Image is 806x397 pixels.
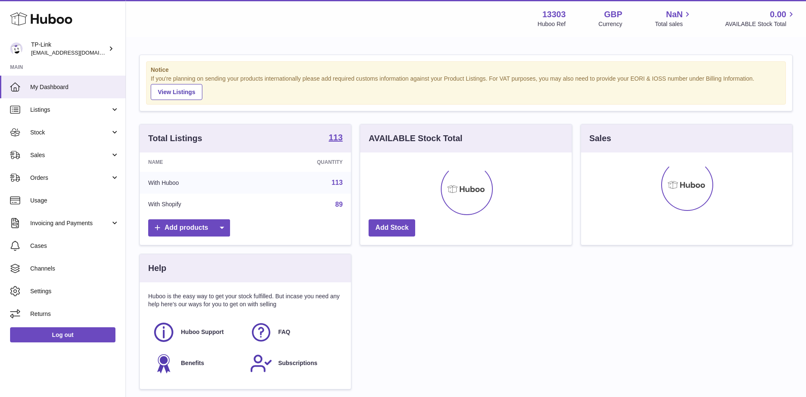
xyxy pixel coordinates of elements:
[599,20,623,28] div: Currency
[725,9,796,28] a: 0.00 AVAILABLE Stock Total
[30,106,110,114] span: Listings
[329,133,343,142] strong: 113
[30,83,119,91] span: My Dashboard
[538,20,566,28] div: Huboo Ref
[10,42,23,55] img: internalAdmin-13303@internal.huboo.com
[30,287,119,295] span: Settings
[655,9,692,28] a: NaN Total sales
[278,359,317,367] span: Subscriptions
[666,9,683,20] span: NaN
[30,242,119,250] span: Cases
[31,41,107,57] div: TP-Link
[335,201,343,208] a: 89
[31,49,123,56] span: [EMAIL_ADDRESS][DOMAIN_NAME]
[655,20,692,28] span: Total sales
[148,263,166,274] h3: Help
[604,9,622,20] strong: GBP
[152,321,241,344] a: Huboo Support
[30,310,119,318] span: Returns
[148,133,202,144] h3: Total Listings
[148,292,343,308] p: Huboo is the easy way to get your stock fulfilled. But incase you need any help here's our ways f...
[770,9,786,20] span: 0.00
[140,152,254,172] th: Name
[542,9,566,20] strong: 13303
[278,328,290,336] span: FAQ
[30,151,110,159] span: Sales
[181,328,224,336] span: Huboo Support
[140,172,254,194] td: With Huboo
[151,84,202,100] a: View Listings
[148,219,230,237] a: Add products
[725,20,796,28] span: AVAILABLE Stock Total
[30,174,110,182] span: Orders
[332,179,343,186] a: 113
[254,152,351,172] th: Quantity
[30,129,110,137] span: Stock
[369,219,415,237] a: Add Stock
[140,194,254,216] td: With Shopify
[329,133,343,143] a: 113
[30,197,119,205] span: Usage
[589,133,611,144] h3: Sales
[30,219,110,227] span: Invoicing and Payments
[250,352,339,375] a: Subscriptions
[30,265,119,273] span: Channels
[250,321,339,344] a: FAQ
[151,66,781,74] strong: Notice
[181,359,204,367] span: Benefits
[152,352,241,375] a: Benefits
[369,133,462,144] h3: AVAILABLE Stock Total
[151,75,781,100] div: If you're planning on sending your products internationally please add required customs informati...
[10,327,115,342] a: Log out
